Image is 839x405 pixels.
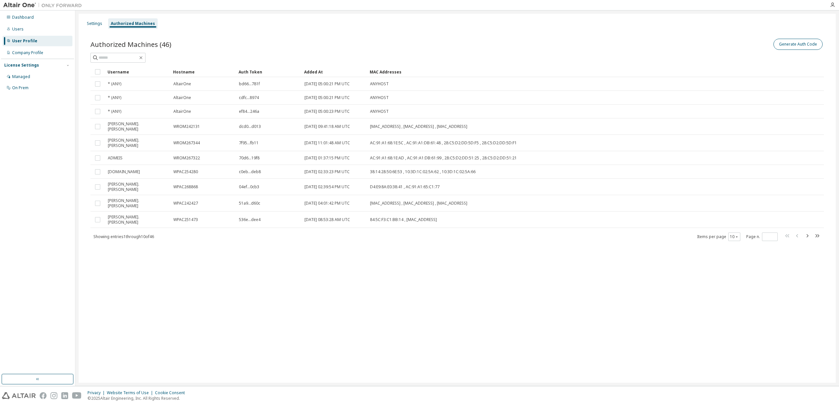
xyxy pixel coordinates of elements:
span: [PERSON_NAME].[PERSON_NAME] [108,182,167,192]
div: Hostname [173,67,233,77]
span: [DATE] 05:00:21 PM UTC [304,95,350,100]
div: User Profile [12,38,37,44]
img: facebook.svg [40,392,47,399]
p: © 2025 Altair Engineering, Inc. All Rights Reserved. [88,395,189,401]
span: Items per page [697,233,740,241]
span: [MAC_ADDRESS] , [MAC_ADDRESS] , [MAC_ADDRESS] [370,201,467,206]
span: WROM242131 [173,124,200,129]
div: License Settings [4,63,39,68]
div: Authorized Machines [111,21,155,26]
span: [MAC_ADDRESS] , [MAC_ADDRESS] , [MAC_ADDRESS] [370,124,467,129]
span: [PERSON_NAME].[PERSON_NAME] [108,214,167,225]
span: WPAC242427 [173,201,198,206]
span: ANYHOST [370,95,389,100]
button: Generate Auth Code [773,39,823,50]
span: 536e...dee4 [239,217,261,222]
span: WPAC251473 [173,217,198,222]
span: AltairOne [173,95,191,100]
div: Website Terms of Use [107,390,155,395]
div: Managed [12,74,30,79]
span: WPAC254280 [173,169,198,174]
span: ef84...246a [239,109,259,114]
span: [DATE] 09:41:18 AM UTC [304,124,350,129]
div: Settings [87,21,102,26]
span: * (ANY) [108,95,121,100]
span: 38:14:28:50:6E:53 , 10:3D:1C:02:5A:62 , 10:3D:1C:02:5A:66 [370,169,476,174]
span: WROM267344 [173,140,200,146]
span: bd66...781f [239,81,260,87]
span: [DATE] 08:53:28 AM UTC [304,217,350,222]
span: * (ANY) [108,109,121,114]
span: c0eb...deb8 [239,169,261,174]
div: Users [12,27,24,32]
div: Username [107,67,168,77]
img: youtube.svg [72,392,82,399]
div: Dashboard [12,15,34,20]
span: 04ef...0cb3 [239,184,259,190]
span: [DOMAIN_NAME] [108,169,140,174]
span: AltairOne [173,109,191,114]
span: Page n. [746,233,778,241]
span: WROM267322 [173,155,200,161]
span: [DATE] 02:33:23 PM UTC [304,169,350,174]
div: Added At [304,67,364,77]
span: AltairOne [173,81,191,87]
span: [DATE] 02:39:54 PM UTC [304,184,350,190]
span: [DATE] 05:00:21 PM UTC [304,81,350,87]
span: 51a9...d60c [239,201,260,206]
span: [DATE] 04:01:42 PM UTC [304,201,350,206]
span: dcd0...d013 [239,124,261,129]
img: instagram.svg [50,392,57,399]
div: On Prem [12,85,29,91]
span: [PERSON_NAME].[PERSON_NAME] [108,121,167,132]
div: Privacy [88,390,107,395]
span: D4:E9:8A:E0:38:41 , AC:91:A1:65:C1:77 [370,184,439,190]
div: Company Profile [12,50,43,55]
span: AC:91:A1:68:1E:AD , AC:91:A1:DB:61:99 , 28:C5:D2:DD:51:25 , 28:C5:D2:DD:51:21 [370,155,517,161]
span: Showing entries 1 through 10 of 46 [93,234,154,239]
div: Auth Token [239,67,299,77]
button: 10 [730,234,739,239]
span: * (ANY) [108,81,121,87]
span: [DATE] 11:01:48 AM UTC [304,140,350,146]
span: 70d6...19f8 [239,155,260,161]
div: Cookie Consent [155,390,189,395]
span: ANYHOST [370,81,389,87]
span: [PERSON_NAME].[PERSON_NAME] [108,138,167,148]
span: AC:91:A1:68:1E:5C , AC:91:A1:DB:61:48 , 28:C5:D2:DD:5D:F5 , 28:C5:D2:DD:5D:F1 [370,140,517,146]
img: Altair One [3,2,85,9]
span: 84:5C:F3:C1:BB:14 , [MAC_ADDRESS] [370,217,437,222]
span: ANYHOST [370,109,389,114]
span: [DATE] 05:00:23 PM UTC [304,109,350,114]
img: linkedin.svg [61,392,68,399]
img: altair_logo.svg [2,392,36,399]
span: [DATE] 01:37:15 PM UTC [304,155,350,161]
span: Authorized Machines (46) [90,40,171,49]
span: [PERSON_NAME].[PERSON_NAME] [108,198,167,209]
div: MAC Addresses [370,67,755,77]
span: 7f95...fb11 [239,140,259,146]
span: ADMEIS [108,155,123,161]
span: WPAC268868 [173,184,198,190]
span: cdfc...8974 [239,95,259,100]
